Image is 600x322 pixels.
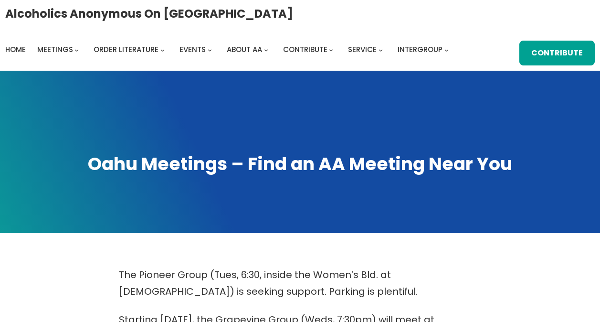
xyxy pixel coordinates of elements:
p: The Pioneer Group (Tues, 6:30, inside the Women’s Bld. at [DEMOGRAPHIC_DATA]) is seeking support.... [119,267,482,300]
button: Order Literature submenu [160,47,165,52]
a: Service [348,43,377,56]
button: Meetings submenu [74,47,79,52]
a: About AA [227,43,262,56]
span: Intergroup [398,44,442,54]
a: Alcoholics Anonymous on [GEOGRAPHIC_DATA] [5,3,293,24]
span: Events [179,44,206,54]
a: Events [179,43,206,56]
span: About AA [227,44,262,54]
a: Meetings [37,43,73,56]
a: Contribute [519,41,595,65]
a: Home [5,43,26,56]
button: Contribute submenu [329,47,333,52]
span: Service [348,44,377,54]
span: Contribute [283,44,327,54]
button: Service submenu [379,47,383,52]
a: Intergroup [398,43,442,56]
nav: Intergroup [5,43,452,56]
span: Order Literature [94,44,158,54]
span: Meetings [37,44,73,54]
a: Contribute [283,43,327,56]
h1: Oahu Meetings – Find an AA Meeting Near You [10,151,590,176]
button: About AA submenu [264,47,268,52]
button: Events submenu [208,47,212,52]
button: Intergroup submenu [444,47,449,52]
span: Home [5,44,26,54]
